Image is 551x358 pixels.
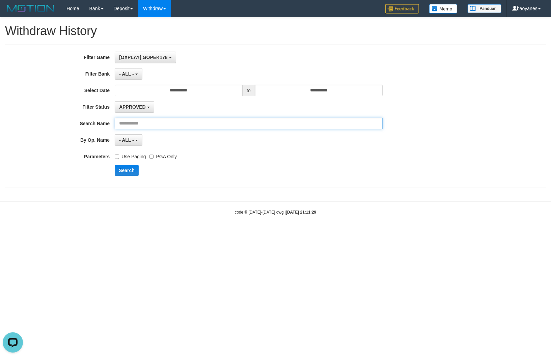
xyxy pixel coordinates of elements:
[119,55,167,60] span: [OXPLAY] GOPEK178
[115,101,154,113] button: APPROVED
[385,4,419,13] img: Feedback.jpg
[429,4,458,13] img: Button%20Memo.svg
[119,137,134,143] span: - ALL -
[3,3,23,23] button: Open LiveChat chat widget
[242,85,255,96] span: to
[119,71,134,77] span: - ALL -
[149,155,154,159] input: PGA Only
[115,52,176,63] button: [OXPLAY] GOPEK178
[468,4,501,13] img: panduan.png
[5,3,56,13] img: MOTION_logo.png
[115,151,146,160] label: Use Paging
[235,210,316,215] small: code © [DATE]-[DATE] dwg |
[5,24,546,38] h1: Withdraw History
[149,151,177,160] label: PGA Only
[115,165,139,176] button: Search
[115,134,142,146] button: - ALL -
[115,68,142,80] button: - ALL -
[119,104,146,110] span: APPROVED
[115,155,119,159] input: Use Paging
[286,210,316,215] strong: [DATE] 21:11:29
